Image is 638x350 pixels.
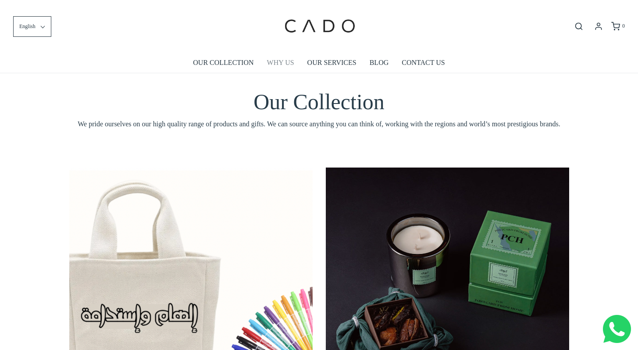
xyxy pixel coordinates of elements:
[250,37,293,44] span: Company name
[370,53,389,73] a: BLOG
[267,53,294,73] a: WHY US
[307,53,356,73] a: OUR SERVICES
[13,16,51,37] button: English
[282,7,356,46] img: cadogifting
[250,73,292,80] span: Number of gifts
[402,53,445,73] a: CONTACT US
[69,118,569,130] span: We pride ourselves on our high quality range of products and gifts. We can source anything you ca...
[571,21,587,31] button: Open search bar
[250,1,278,8] span: Last name
[610,22,625,31] a: 0
[622,23,625,29] span: 0
[253,89,385,114] span: Our Collection
[603,315,631,343] img: Whatsapp
[193,53,253,73] a: OUR COLLECTION
[19,22,36,31] span: English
